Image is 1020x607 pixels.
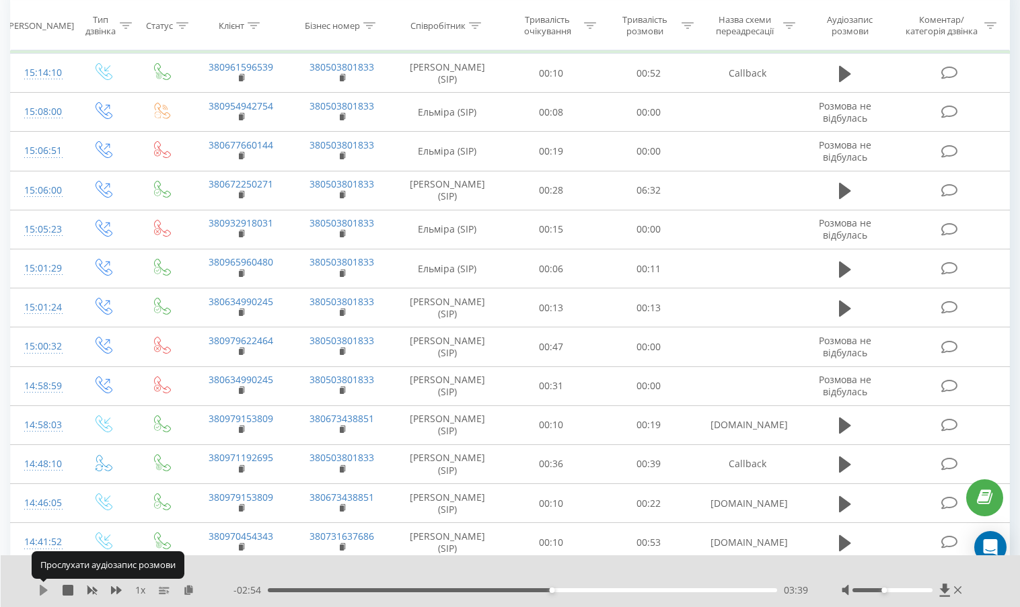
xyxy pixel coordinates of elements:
td: [PERSON_NAME] (SIP) [393,405,502,444]
td: Ельміра (SIP) [393,132,502,171]
a: 380634990245 [209,373,273,386]
div: 14:58:59 [24,373,59,399]
td: Callback [697,54,799,93]
a: 380965960480 [209,255,273,268]
a: 380932918031 [209,216,273,229]
td: 00:10 [502,484,599,523]
td: [PERSON_NAME] (SIP) [393,366,502,405]
td: 00:00 [599,327,697,366]
div: Тип дзвінка [85,14,116,37]
div: Назва схеми переадресації [709,14,780,37]
td: 06:32 [599,171,697,210]
td: 00:52 [599,54,697,93]
div: 15:06:51 [24,138,59,164]
a: 380677660144 [209,138,273,151]
td: Callback [697,444,799,483]
div: 14:48:10 [24,451,59,477]
td: [PERSON_NAME] (SIP) [393,444,502,483]
a: 380979622464 [209,334,273,347]
td: [PERSON_NAME] (SIP) [393,288,502,327]
a: 380672250271 [209,177,273,190]
td: 00:19 [502,132,599,171]
td: 00:47 [502,327,599,366]
td: 00:00 [599,93,697,132]
div: [PERSON_NAME] [6,19,74,31]
a: 380979153809 [209,412,273,425]
td: [DOMAIN_NAME] [697,523,799,562]
a: 380961596539 [209,60,273,73]
td: 00:13 [502,288,599,327]
td: 00:11 [599,249,697,288]
a: 380673438851 [309,412,374,425]
td: [PERSON_NAME] (SIP) [393,523,502,562]
div: 14:41:52 [24,529,59,555]
div: 15:05:23 [24,216,59,243]
div: Accessibility label [882,588,887,593]
div: 14:58:03 [24,412,59,438]
div: Open Intercom Messenger [974,531,1007,563]
td: [DOMAIN_NAME] [697,484,799,523]
div: Коментар/категорія дзвінка [902,14,981,37]
td: 00:28 [502,171,599,210]
td: 00:00 [599,366,697,405]
td: 00:00 [599,210,697,249]
a: 380503801833 [309,334,374,347]
a: 380971192695 [209,451,273,464]
td: Ельміра (SIP) [393,249,502,288]
td: 00:31 [502,366,599,405]
div: 15:01:24 [24,294,59,321]
a: 380503801833 [309,295,374,308]
div: Accessibility label [550,588,555,593]
div: Співробітник [410,19,466,31]
td: [DOMAIN_NAME] [697,405,799,444]
td: 00:10 [502,54,599,93]
a: 380503801833 [309,99,374,112]
td: [PERSON_NAME] (SIP) [393,171,502,210]
a: 380503801833 [309,60,374,73]
div: 14:46:05 [24,490,59,516]
div: 15:08:00 [24,99,59,125]
td: Ельміра (SIP) [393,210,502,249]
a: 380979153809 [209,491,273,503]
td: 00:53 [599,523,697,562]
span: Розмова не відбулась [819,216,871,241]
td: 00:15 [502,210,599,249]
div: Тривалість розмови [612,14,678,37]
div: 15:14:10 [24,60,59,86]
div: Клієнт [219,19,244,31]
a: 380503801833 [309,177,374,190]
span: Розмова не відбулась [819,138,871,163]
a: 380673438851 [309,491,374,503]
a: 380970454343 [209,530,273,542]
span: Розмова не відбулась [819,334,871,359]
div: Тривалість очікування [514,14,581,37]
a: 380503801833 [309,255,374,268]
td: [PERSON_NAME] (SIP) [393,327,502,366]
span: 1 x [135,583,145,597]
a: 380503801833 [309,451,374,464]
a: 380731637686 [309,530,374,542]
div: 15:00:32 [24,333,59,360]
a: 380503801833 [309,138,374,151]
div: Аудіозапис розмови [811,14,889,37]
td: [PERSON_NAME] (SIP) [393,484,502,523]
span: 03:39 [784,583,808,597]
td: 00:19 [599,405,697,444]
span: - 02:54 [233,583,268,597]
td: 00:10 [502,523,599,562]
td: 00:08 [502,93,599,132]
a: 380503801833 [309,373,374,386]
div: Прослухати аудіозапис розмови [32,551,184,578]
span: Розмова не відбулась [819,373,871,398]
a: 380503801833 [309,216,374,229]
div: 15:01:29 [24,255,59,282]
td: 00:13 [599,288,697,327]
a: 380954942754 [209,99,273,112]
a: 380634990245 [209,295,273,308]
span: Розмова не відбулась [819,99,871,124]
td: Ельміра (SIP) [393,93,502,132]
div: 15:06:00 [24,177,59,204]
td: [PERSON_NAME] (SIP) [393,54,502,93]
td: 00:00 [599,132,697,171]
td: 00:06 [502,249,599,288]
